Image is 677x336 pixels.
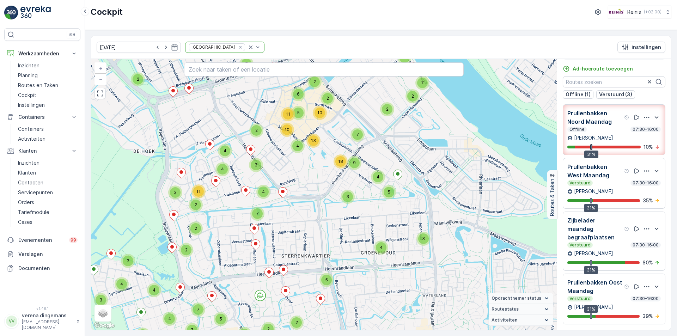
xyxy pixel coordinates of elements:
p: 99 [71,237,76,243]
span: 7 [421,80,424,85]
p: Tariefmodule [18,209,49,216]
div: 10 [313,106,327,120]
div: help tooltippictogram [624,115,630,120]
div: 7 [191,303,205,317]
button: Offline (1) [563,90,593,99]
p: Werkzaamheden [18,50,66,57]
p: [EMAIL_ADDRESS][DOMAIN_NAME] [22,319,73,330]
p: Verslagen [18,251,78,258]
div: 11 [191,184,206,198]
p: Offline (1) [566,91,591,98]
div: 4 [218,144,232,158]
a: Containers [15,124,80,134]
img: logo_light-DOdMpM7g.png [20,6,51,20]
a: Verslagen [4,247,80,261]
div: 7 [250,207,264,221]
a: Documenten [4,261,80,275]
div: help tooltippictogram [624,226,630,232]
div: 4 [291,139,305,153]
p: Contacten [18,179,43,186]
div: help tooltippictogram [624,168,630,174]
div: 13 [306,134,321,148]
span: 3 [127,258,129,263]
span: Activiteiten [492,317,517,323]
div: 11 [281,107,295,121]
span: − [99,76,103,82]
div: 2 [249,123,263,138]
p: Offline [569,127,585,132]
p: Verstuurd [569,242,591,248]
p: Instellingen [18,102,45,109]
span: 6 [297,91,300,97]
p: Orders [18,199,34,206]
span: 3 [346,194,349,199]
div: 2 [131,72,145,86]
span: 7 [245,61,248,66]
div: 5 [291,106,305,120]
a: Servicepunten [15,188,80,197]
input: Zoek naar taken of een locatie [184,62,464,77]
p: ( +02:00 ) [644,9,661,15]
p: verena.dingemans [22,312,73,319]
p: [PERSON_NAME] [574,134,613,141]
span: 2 [137,77,139,82]
span: 3 [99,297,102,303]
div: 31% [584,204,598,212]
p: Cases [18,219,32,226]
a: Orders [15,197,80,207]
span: 2 [411,93,414,99]
a: Klanten [15,168,80,178]
p: Reinis [627,8,641,16]
p: Planning [18,72,38,79]
span: 7 [191,327,194,332]
p: instellingen [632,44,661,51]
div: VV [6,316,17,327]
div: 5 [214,312,228,326]
div: 31% [584,305,598,313]
div: 4 [163,312,177,326]
p: Prullenbakken Noord Maandag [567,109,623,126]
p: 07:30-16:00 [632,242,659,248]
div: 4 [147,283,161,297]
span: 5 [325,277,328,282]
div: 3 [121,254,135,268]
div: 4 [215,162,230,176]
p: Routes en Taken [18,82,58,89]
div: 4 [374,240,388,255]
p: Zijbelader maandag begraafplaatsen [567,216,623,242]
p: Prullenbakken Oost Maandag [567,278,623,295]
span: 4 [224,148,226,153]
div: 3 [249,158,263,172]
p: Evenementen [18,237,65,244]
p: 07:30-16:00 [632,296,659,301]
p: Ad-hocroute toevoegen [573,65,633,72]
button: Werkzaamheden [4,47,80,61]
div: 2 [189,221,203,236]
a: Cases [15,217,80,227]
p: Prullenbakken West Maandag [567,163,623,179]
p: Verstuurd [569,296,591,301]
div: 2 [307,75,322,89]
p: Routes & Taken [549,179,556,216]
p: Inzichten [18,62,39,69]
button: Reinis(+02:00) [608,6,671,18]
span: 2 [313,79,316,84]
p: 35 % [643,197,653,204]
div: 5 [319,273,334,287]
img: Reinis-Logo-Vrijstaand_Tekengebied-1-copy2_aBO4n7j.png [608,8,624,16]
p: Containers [18,126,44,133]
div: 2 [261,322,275,336]
span: Routestatus [492,306,519,312]
p: 07:30-16:00 [632,180,659,186]
span: 5 [220,316,222,322]
span: v 1.48.1 [4,306,80,311]
input: dd/mm/yyyy [97,42,181,53]
span: 7 [356,132,359,137]
a: Inzichten [15,158,80,168]
span: 2 [327,96,329,101]
span: 7 [197,307,200,312]
span: 4 [296,143,299,148]
div: 31% [584,151,598,158]
span: 10 [285,127,289,132]
div: 7 [350,128,365,142]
